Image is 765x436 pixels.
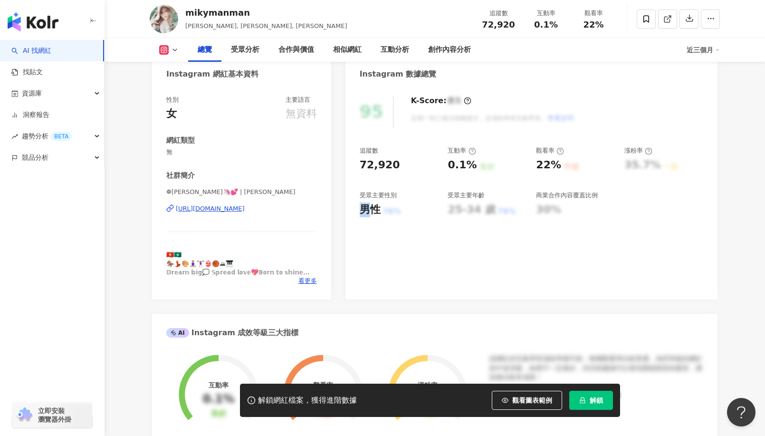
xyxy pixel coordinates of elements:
div: 漲粉率 [624,146,652,155]
span: 趨勢分析 [22,126,72,147]
div: 商業合作內容覆蓋比例 [536,191,598,200]
div: mikymanman [185,7,347,19]
a: [URL][DOMAIN_NAME] [166,204,317,213]
span: 0.1% [534,20,558,29]
div: 互動率 [528,9,564,18]
div: 互動分析 [381,44,409,56]
div: 0.1% [448,158,477,173]
div: BETA [50,132,72,141]
span: 立即安裝 瀏覽器外掛 [38,407,71,424]
div: 男性 [360,203,381,217]
span: lock [579,397,586,404]
div: 該網紅的互動率和漲粉率都不錯，唯獨觀看率比較普通，為同等級的網紅的中低等級，效果不一定會好，但仍然建議可以發包開箱類型的案型，應該會比較有成效！ [489,354,703,382]
div: 追蹤數 [360,146,378,155]
div: 互動率 [209,381,229,389]
div: 解鎖網紅檔案，獲得進階數據 [258,396,357,406]
div: 合作與價值 [278,44,314,56]
div: 72,920 [360,158,400,173]
div: K-Score : [411,96,471,106]
img: KOL Avatar [150,5,178,33]
button: 觀看圖表範例 [492,391,562,410]
a: chrome extension立即安裝 瀏覽器外掛 [12,402,92,428]
span: 無 [166,148,317,156]
span: 資源庫 [22,83,42,104]
div: AI [166,328,189,338]
span: 競品分析 [22,147,48,168]
div: 相似網紅 [333,44,362,56]
div: 網紅類型 [166,136,195,145]
a: searchAI 找網紅 [11,46,51,56]
div: 創作內容分析 [428,44,471,56]
div: 漲粉率 [418,381,438,389]
div: 觀看率 [536,146,564,155]
div: Instagram 成效等級三大指標 [166,328,298,338]
div: 近三個月 [687,42,720,58]
button: 解鎖 [569,391,613,410]
span: 解鎖 [590,397,603,404]
div: 總覽 [198,44,212,56]
div: 社群簡介 [166,171,195,181]
div: 受眾主要年齡 [448,191,485,200]
span: 72,920 [482,19,515,29]
div: 觀看率 [313,381,333,389]
span: [PERSON_NAME], [PERSON_NAME], [PERSON_NAME] [185,22,347,29]
div: [URL][DOMAIN_NAME] [176,204,245,213]
div: 無資料 [286,107,317,121]
div: Instagram 數據總覽 [360,69,437,79]
div: 觀看率 [575,9,612,18]
a: 找貼文 [11,68,43,77]
div: 受眾主要性別 [360,191,397,200]
a: 洞察報告 [11,110,49,120]
div: 女 [166,107,177,121]
span: 看更多 [298,277,317,285]
div: 互動率 [448,146,476,155]
img: chrome extension [15,407,34,423]
span: rise [11,133,18,140]
span: ❁[PERSON_NAME]🦄💕 | [PERSON_NAME] [166,188,317,196]
img: logo [8,12,58,31]
div: 追蹤數 [480,9,516,18]
div: 22% [536,158,561,173]
div: 受眾分析 [231,44,259,56]
div: 性別 [166,96,179,104]
span: 🇭🇰🇲🇴 🏇🏻💃🏼🎨🧘🏼‍♀️🏋🏻‍♀️👙🏀⛰🎹 𝔻𝕣𝕖𝕒𝕞 𝕓𝕚𝕘💭 𝕊𝕡𝕣𝕖𝕒𝕕 𝕝𝕠𝕧𝕖💖𝔹𝕠𝕣𝕟 𝕥𝕠 𝕤𝕙𝕚𝕟𝕖☀️ ᴾᴱᴬᶜᴱ♡ᴸᴼᵛᴱ♡ᴷᴵᴺᴰᴺᴱˢˢ♡ᴴᵁᴹᴮᴸᴱ [166,251,311,284]
div: 主要語言 [286,96,310,104]
span: 觀看圖表範例 [512,397,552,404]
div: Instagram 網紅基本資料 [166,69,258,79]
span: 22% [583,20,603,29]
